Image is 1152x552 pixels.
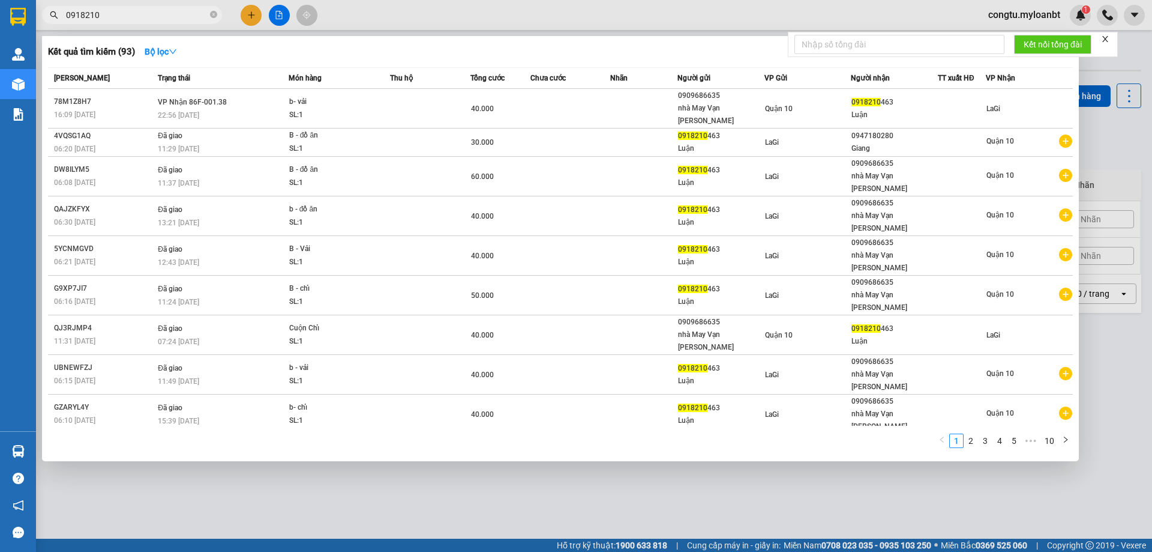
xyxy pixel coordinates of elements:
strong: Bộ lọc [145,47,177,56]
div: 0909686635 [851,356,937,368]
div: QJ3RJMP4 [54,322,154,335]
h3: Kết quả tìm kiếm ( 93 ) [48,46,135,58]
span: Đã giao [158,166,182,174]
span: LaGi [765,172,779,181]
li: Previous Page [935,434,949,448]
span: 06:16 [DATE] [54,297,95,306]
span: close-circle [210,11,217,18]
span: 07:24 [DATE] [158,338,199,346]
span: Đã giao [158,364,182,372]
input: Tìm tên, số ĐT hoặc mã đơn [66,8,208,22]
span: close [1101,35,1109,43]
div: nhà May Vạn [PERSON_NAME] [851,289,937,314]
button: Kết nối tổng đài [1014,35,1091,54]
span: 60.000 [471,172,494,181]
div: nhà May Vạn [PERSON_NAME] [678,329,764,354]
span: 0918210 [678,166,707,174]
span: 40.000 [471,252,494,260]
div: 0909686635 [678,316,764,329]
a: 1 [950,434,963,447]
span: message [13,527,24,538]
span: plus-circle [1059,135,1072,148]
li: 4 [992,434,1007,448]
div: SL: 1 [289,142,379,156]
span: Quận 10 [986,290,1014,299]
div: B - Vải [289,243,379,256]
button: Bộ lọcdown [135,42,187,61]
div: nhà May Vạn [PERSON_NAME] [851,368,937,393]
img: logo-vxr [10,8,26,26]
span: Quận 10 [986,211,1014,219]
div: SL: 1 [289,109,379,122]
span: LaGi [765,252,779,260]
span: close-circle [210,10,217,21]
div: Luận [678,256,764,268]
div: 0909686635 [678,89,764,102]
div: Cuộn Chỉ [289,322,379,335]
div: SL: 1 [289,256,379,269]
div: Luận [678,296,764,308]
div: 5YCNMGVD [54,243,154,255]
span: 40.000 [471,371,494,379]
div: b - đồ ăn [289,203,379,216]
button: right [1058,434,1073,448]
div: SL: 1 [289,335,379,348]
span: LaGi [765,371,779,379]
span: ••• [1021,434,1040,448]
span: TT xuất HĐ [938,74,974,82]
div: nhà May Vạn [PERSON_NAME] [851,408,937,433]
li: Next 5 Pages [1021,434,1040,448]
div: 0909686635 [851,395,937,408]
div: 0909686635 [851,197,937,210]
div: Luận [678,216,764,229]
div: Luận [678,142,764,155]
span: 0918210 [678,132,707,140]
div: Luận [678,177,764,189]
span: LaGi [986,331,1000,339]
div: Luận [851,335,937,348]
span: Kết nối tổng đài [1024,38,1082,51]
div: SL: 1 [289,296,379,309]
div: G9XP7JI7 [54,282,154,295]
div: nhà May Vạn [PERSON_NAME] [851,210,937,235]
span: 11:49 [DATE] [158,377,199,386]
span: Quận 10 [986,171,1014,180]
div: b- vải [289,96,379,109]
li: 3 [978,434,992,448]
span: 11:29 [DATE] [158,145,199,153]
div: 463 [678,402,764,414]
span: Đã giao [158,245,182,253]
span: Quận 10 [986,250,1014,259]
span: 30.000 [471,138,494,147]
a: 4 [993,434,1006,447]
div: nhà May Vạn [PERSON_NAME] [851,249,937,274]
span: 0918210 [678,404,707,412]
span: search [50,11,58,19]
a: 3 [979,434,992,447]
div: 4VQSG1AQ [54,130,154,142]
span: Quận 10 [986,137,1014,145]
span: 06:30 [DATE] [54,218,95,226]
span: LaGi [765,291,779,300]
img: warehouse-icon [12,78,25,91]
div: 0909686635 [851,276,937,289]
span: 06:21 [DATE] [54,258,95,266]
span: notification [13,500,24,511]
div: SL: 1 [289,414,379,428]
span: 0918210 [678,245,707,253]
span: 40.000 [471,410,494,419]
img: solution-icon [12,108,25,121]
span: 22:56 [DATE] [158,111,199,120]
div: B - đồ ăn [289,129,379,142]
img: warehouse-icon [12,445,25,458]
span: Nhãn [610,74,628,82]
span: Đã giao [158,285,182,293]
div: Luận [851,109,937,121]
div: 0909686635 [851,157,937,170]
span: LaGi [765,138,779,147]
span: [PERSON_NAME] [54,74,110,82]
span: question-circle [13,473,24,484]
span: 15:39 [DATE] [158,417,199,425]
span: VP Nhận [986,74,1015,82]
span: VP Gửi [764,74,787,82]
